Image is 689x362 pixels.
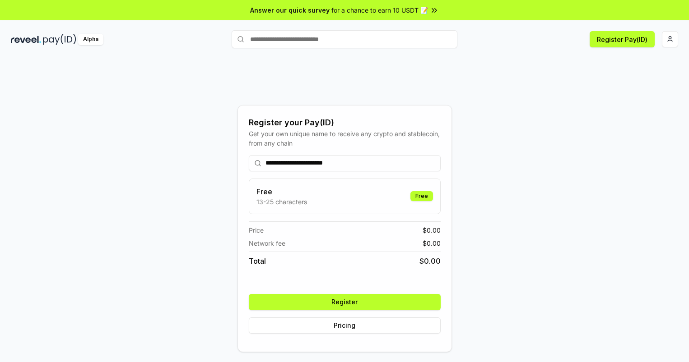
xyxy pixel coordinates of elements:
[249,238,285,248] span: Network fee
[43,34,76,45] img: pay_id
[256,197,307,206] p: 13-25 characters
[590,31,655,47] button: Register Pay(ID)
[419,256,441,266] span: $ 0.00
[249,116,441,129] div: Register your Pay(ID)
[249,129,441,148] div: Get your own unique name to receive any crypto and stablecoin, from any chain
[250,5,330,15] span: Answer our quick survey
[423,238,441,248] span: $ 0.00
[423,225,441,235] span: $ 0.00
[249,294,441,310] button: Register
[249,225,264,235] span: Price
[11,34,41,45] img: reveel_dark
[78,34,103,45] div: Alpha
[249,317,441,334] button: Pricing
[249,256,266,266] span: Total
[256,186,307,197] h3: Free
[410,191,433,201] div: Free
[331,5,428,15] span: for a chance to earn 10 USDT 📝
